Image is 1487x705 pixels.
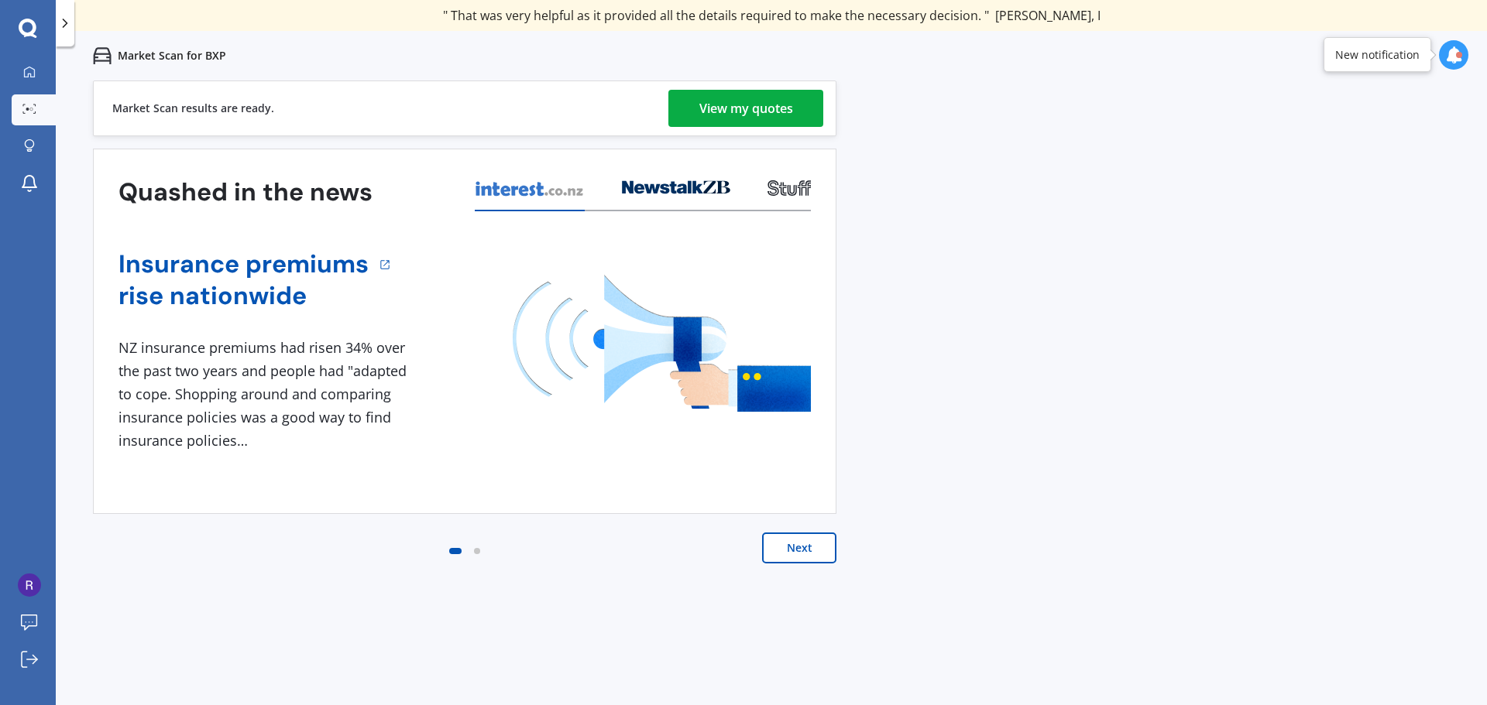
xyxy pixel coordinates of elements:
img: ACg8ocKhCl-slDeIoMVJw8TFSPwo50QQhGJweD-Ol-aPDZhGsthtXg=s96-c [18,573,41,597]
h3: Quashed in the news [118,176,373,208]
div: New notification [1335,47,1420,63]
a: Insurance premiums [118,248,369,280]
div: View my quotes [699,90,793,127]
p: Market Scan for BXP [118,48,226,63]
img: car.f15378c7a67c060ca3f3.svg [93,46,112,65]
a: View my quotes [668,90,823,127]
a: rise nationwide [118,280,369,312]
div: Market Scan results are ready. [112,81,274,135]
button: Next [762,532,836,563]
div: NZ insurance premiums had risen 34% over the past two years and people had "adapted to cope. Shop... [118,337,413,452]
img: media image [513,275,811,412]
